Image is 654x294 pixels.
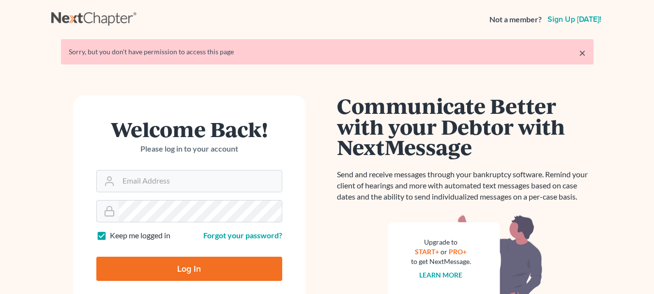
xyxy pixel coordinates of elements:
[337,95,593,157] h1: Communicate Better with your Debtor with NextMessage
[449,248,467,256] a: PRO+
[546,15,603,23] a: Sign up [DATE]!
[337,169,593,202] p: Send and receive messages through your bankruptcy software. Remind your client of hearings and mo...
[110,230,170,241] label: Keep me logged in
[411,257,471,266] div: to get NextMessage.
[119,170,282,192] input: Email Address
[489,14,542,25] strong: Not a member?
[96,119,282,139] h1: Welcome Back!
[96,257,282,281] input: Log In
[203,231,282,240] a: Forgot your password?
[96,143,282,155] p: Please log in to your account
[419,271,462,279] a: Learn more
[411,237,471,247] div: Upgrade to
[415,248,439,256] a: START+
[69,47,586,57] div: Sorry, but you don't have permission to access this page
[579,47,586,59] a: ×
[441,248,447,256] span: or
